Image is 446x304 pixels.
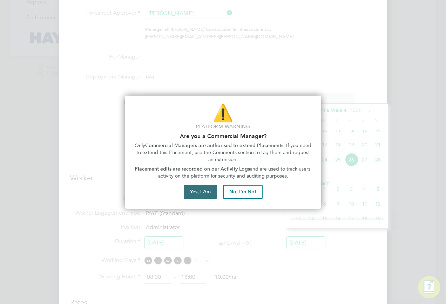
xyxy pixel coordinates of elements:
[135,166,250,172] strong: Placement edits are recorded on our Activity Logs
[223,185,263,199] button: No, I'm Not
[133,123,313,130] p: Platform Warning
[133,133,313,139] h2: Are you a Commercial Manager?
[135,143,145,148] span: Only
[158,166,313,179] span: and are used to track users' activity on the platform for security and auditing purposes.
[145,143,283,148] strong: Commercial Managers are authorised to extend Placements
[133,101,313,125] p: ⚠️
[125,96,321,209] div: Are you part of the Commercial Team?
[184,185,217,199] button: Yes, I Am
[136,143,313,162] span: . If you need to extend this Placement, use the Comments section to tag them and request an exten...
